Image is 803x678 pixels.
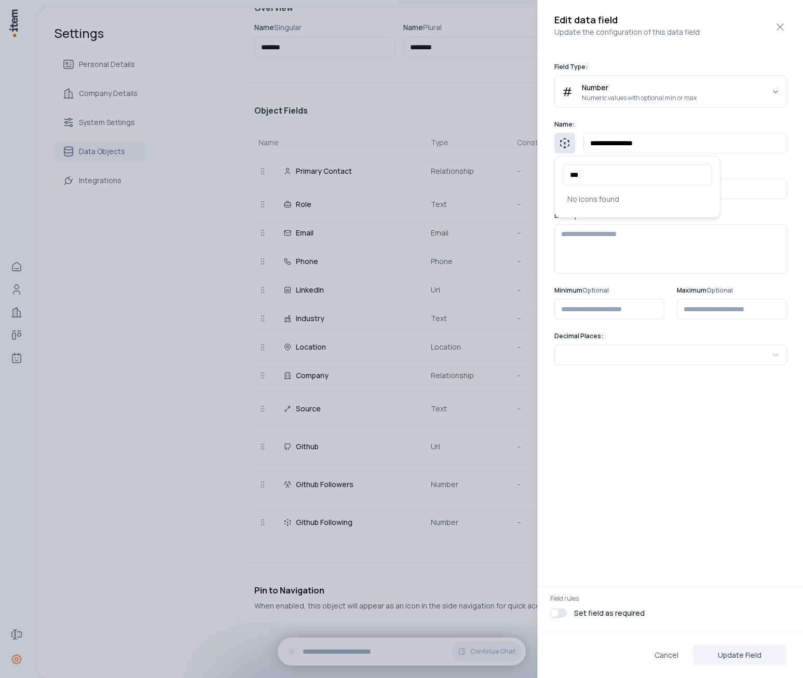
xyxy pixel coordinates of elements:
[550,594,791,603] p: Field rules
[554,63,786,71] p: Field Type:
[646,645,687,666] button: Cancel
[693,645,786,666] button: Update Field
[706,286,733,295] span: Optional
[677,286,787,295] p: Maximum
[554,332,786,340] p: Decimal Places:
[554,27,786,37] p: Update the configuration of this data field
[554,12,786,27] h2: Edit data field
[554,286,664,295] p: Minimum
[554,212,786,220] p: Description:
[554,120,786,129] p: Name:
[574,608,645,618] p: Set field as required
[582,286,609,295] span: Optional
[567,193,707,205] p: No icons found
